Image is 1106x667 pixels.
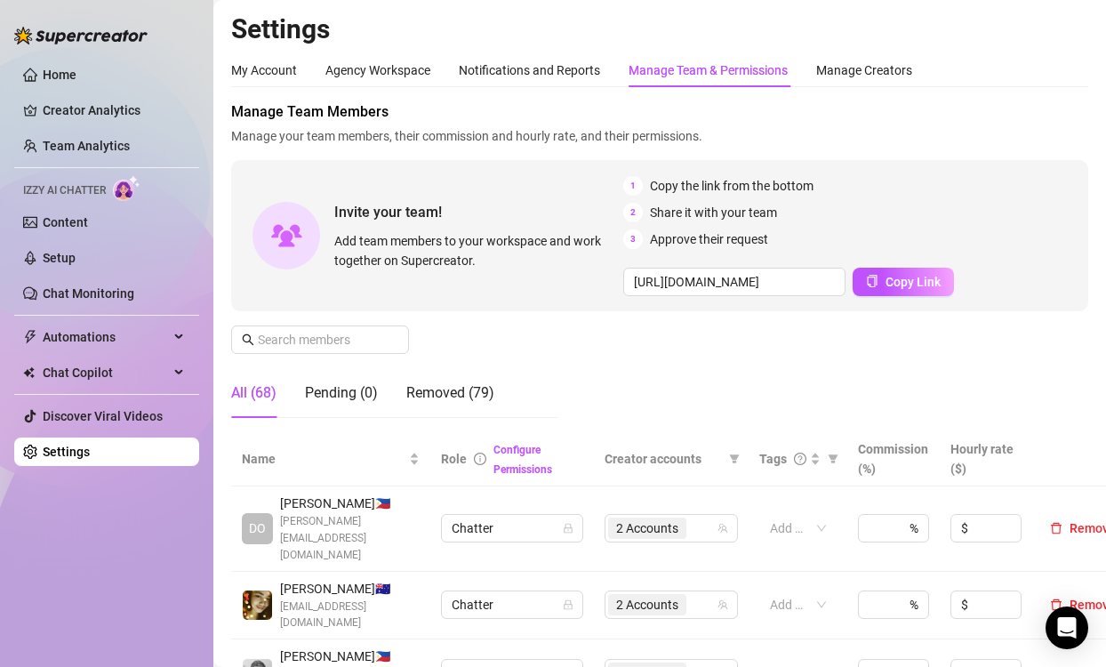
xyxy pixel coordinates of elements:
a: Creator Analytics [43,96,185,125]
span: copy [866,275,878,287]
span: 2 Accounts [616,518,678,538]
span: team [717,523,728,534]
span: 3 [623,229,643,249]
span: Copy Link [886,275,941,289]
div: Manage Creators [816,60,912,80]
span: lock [563,599,573,610]
span: thunderbolt [23,330,37,344]
a: Setup [43,251,76,265]
span: Chatter [452,515,573,542]
span: filter [828,454,838,464]
span: Manage your team members, their commission and hourly rate, and their permissions. [231,126,1088,146]
span: [EMAIL_ADDRESS][DOMAIN_NAME] [280,599,420,632]
span: [PERSON_NAME] 🇦🇺 [280,579,420,599]
span: Invite your team! [334,201,623,223]
span: filter [729,454,740,464]
span: team [717,599,728,610]
span: Chatter [452,591,573,618]
span: delete [1050,599,1062,611]
span: filter [725,446,743,472]
span: delete [1050,522,1062,534]
span: Name [242,449,405,469]
div: Manage Team & Permissions [629,60,788,80]
span: lock [563,523,573,534]
a: Discover Viral Videos [43,409,163,423]
span: Add team members to your workspace and work together on Supercreator. [334,231,616,270]
img: deia jane boiser [243,591,272,620]
h2: Settings [231,12,1088,46]
span: Copy the link from the bottom [650,176,813,196]
span: Creator accounts [605,449,722,469]
span: Manage Team Members [231,101,1088,123]
span: 2 Accounts [616,595,678,615]
span: Izzy AI Chatter [23,182,106,199]
div: Agency Workspace [325,60,430,80]
a: Home [43,68,76,82]
span: Share it with your team [650,203,777,222]
span: Tags [759,449,787,469]
span: DO [249,518,266,538]
span: search [242,333,254,346]
span: info-circle [474,453,486,465]
th: Commission (%) [847,432,940,486]
a: Content [43,215,88,229]
input: Search members [258,330,384,350]
div: Removed (79) [406,382,494,404]
span: [PERSON_NAME] 🇵🇭 [280,494,420,513]
button: Copy Link [853,268,954,296]
span: question-circle [794,453,806,465]
div: My Account [231,60,297,80]
span: 2 [623,203,643,222]
span: 2 Accounts [608,594,686,615]
div: All (68) [231,382,276,404]
th: Name [231,432,430,486]
img: logo-BBDzfeDw.svg [14,27,148,44]
div: Notifications and Reports [459,60,600,80]
span: Automations [43,323,169,351]
span: Approve their request [650,229,768,249]
span: 2 Accounts [608,518,686,539]
span: filter [824,446,842,472]
a: Settings [43,445,90,459]
img: AI Chatter [113,175,140,201]
a: Team Analytics [43,139,130,153]
span: [PERSON_NAME] 🇵🇭 [280,647,420,666]
span: 1 [623,176,643,196]
th: Hourly rate ($) [940,432,1032,486]
span: Chat Copilot [43,358,169,387]
a: Configure Permissions [493,444,552,476]
img: Chat Copilot [23,366,35,379]
span: [PERSON_NAME][EMAIL_ADDRESS][DOMAIN_NAME] [280,513,420,564]
div: Open Intercom Messenger [1046,607,1088,649]
a: Chat Monitoring [43,286,134,301]
div: Pending (0) [305,382,378,404]
span: Role [441,452,467,466]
